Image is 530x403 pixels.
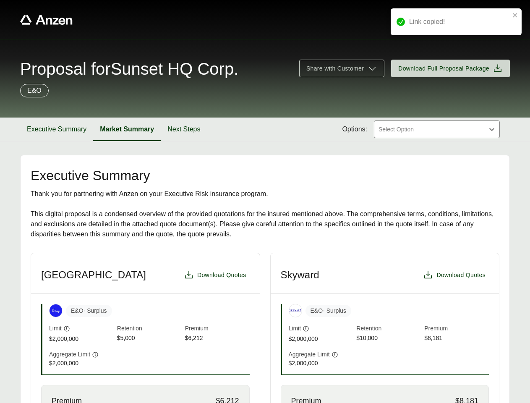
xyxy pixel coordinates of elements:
[342,124,367,134] span: Options:
[197,271,246,280] span: Download Quotes
[398,64,489,73] span: Download Full Proposal Package
[356,334,421,343] span: $10,000
[161,118,207,141] button: Next Steps
[20,15,73,25] a: Anzen website
[27,86,42,96] p: E&O
[299,60,384,77] button: Share with Customer
[424,324,489,334] span: Premium
[31,169,499,182] h2: Executive Summary
[41,269,146,281] h3: [GEOGRAPHIC_DATA]
[305,305,352,317] span: E&O - Surplus
[49,324,62,333] span: Limit
[93,118,161,141] button: Market Summary
[289,359,353,368] span: $2,000,000
[20,60,238,77] span: Proposal for Sunset HQ Corp.
[391,60,510,77] button: Download Full Proposal Package
[31,189,499,239] div: Thank you for partnering with Anzen on your Executive Risk insurance program. This digital propos...
[306,64,364,73] span: Share with Customer
[20,118,93,141] button: Executive Summary
[409,17,510,27] div: Link copied!
[49,350,90,359] span: Aggregate Limit
[50,304,62,317] img: At-Bay
[117,334,182,343] span: $5,000
[289,324,301,333] span: Limit
[289,304,302,317] img: Skyward
[420,267,489,283] button: Download Quotes
[66,305,112,317] span: E&O - Surplus
[289,350,330,359] span: Aggregate Limit
[185,334,250,343] span: $6,212
[512,12,518,18] button: close
[49,335,114,343] span: $2,000,000
[289,335,353,343] span: $2,000,000
[185,324,250,334] span: Premium
[281,269,319,281] h3: Skyward
[49,359,114,368] span: $2,000,000
[180,267,250,283] button: Download Quotes
[424,334,489,343] span: $8,181
[117,324,182,334] span: Retention
[436,271,486,280] span: Download Quotes
[356,324,421,334] span: Retention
